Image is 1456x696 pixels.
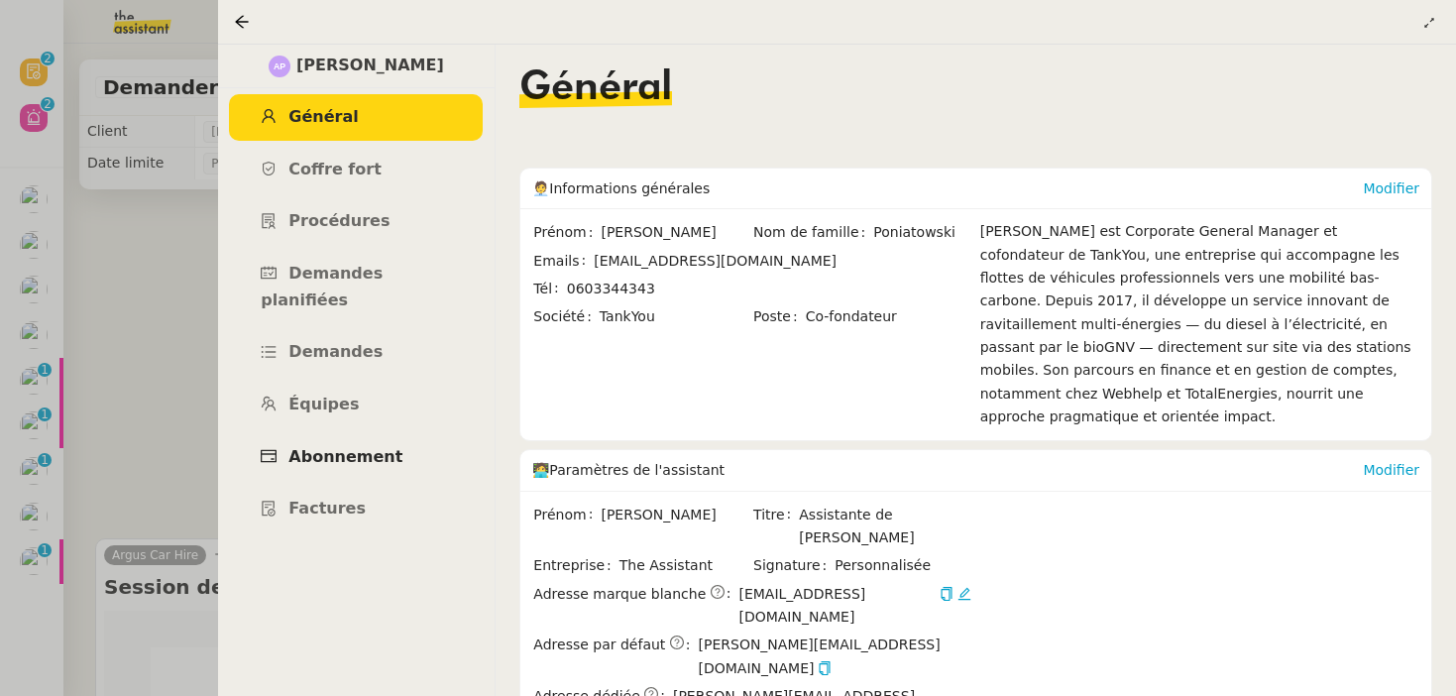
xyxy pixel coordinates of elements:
span: Coffre fort [288,160,382,178]
span: Général [288,107,358,126]
span: Informations générales [549,180,710,196]
span: Adresse marque blanche [533,583,706,606]
div: 🧑‍💻 [532,450,1363,490]
a: Demandes planifiées [229,251,483,323]
span: [EMAIL_ADDRESS][DOMAIN_NAME] [594,253,837,269]
span: Prénom [533,504,601,526]
span: Co-fondateur [806,305,971,328]
span: Factures [288,499,366,518]
span: Tél [533,278,566,300]
span: 0603344343 [567,281,655,296]
span: Poniatowski [873,221,970,244]
span: [EMAIL_ADDRESS][DOMAIN_NAME] [738,583,935,630]
span: [PERSON_NAME] [601,221,751,244]
span: Emails [533,250,594,273]
a: Modifier [1363,462,1419,478]
img: svg [269,56,290,77]
a: Coffre fort [229,147,483,193]
a: Abonnement [229,434,483,481]
a: Modifier [1363,180,1419,196]
span: Poste [753,305,806,328]
span: Demandes [288,342,383,361]
span: TankYou [600,305,751,328]
a: Équipes [229,382,483,428]
a: Demandes [229,329,483,376]
span: Prénom [533,221,601,244]
span: Adresse par défaut [533,634,665,656]
div: [PERSON_NAME] est Corporate General Manager et cofondateur de TankYou, une entreprise qui accompa... [980,220,1419,428]
span: Demandes planifiées [261,264,383,309]
span: Paramètres de l'assistant [549,462,725,478]
span: The Assistant [619,554,751,577]
span: Équipes [288,395,359,413]
span: Assistante de [PERSON_NAME] [799,504,970,550]
span: [PERSON_NAME] [601,504,751,526]
span: Signature [753,554,835,577]
a: Général [229,94,483,141]
span: Titre [753,504,799,550]
span: Entreprise [533,554,618,577]
span: Société [533,305,599,328]
span: [PERSON_NAME] [296,53,444,79]
span: Abonnement [288,447,402,466]
div: 🧑‍💼 [532,169,1363,208]
span: Procédures [288,211,390,230]
span: [PERSON_NAME][EMAIL_ADDRESS][DOMAIN_NAME] [699,634,971,680]
span: Général [519,68,672,108]
a: Procédures [229,198,483,245]
span: Nom de famille [753,221,873,244]
span: Personnalisée [835,554,931,577]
